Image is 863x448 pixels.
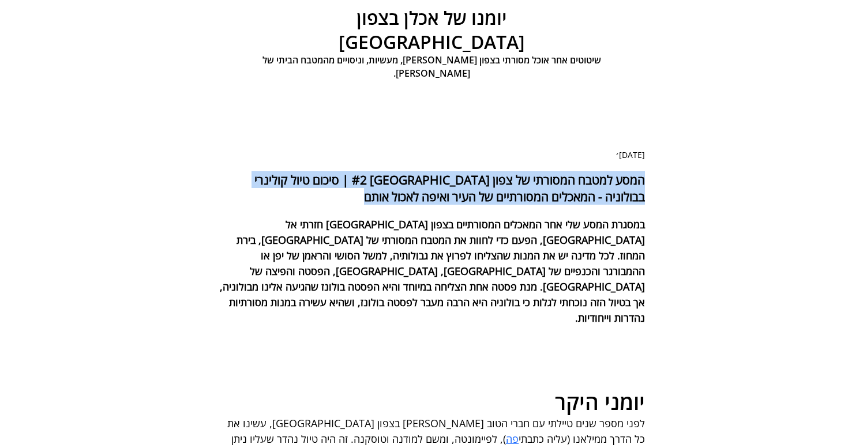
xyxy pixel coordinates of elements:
[218,171,645,205] h1: המסע למטבח המסורתי של צפון [GEOGRAPHIC_DATA] #2 | סיכום טיול קולינרי בבולוניה - המאכלים המסורתיים...
[506,432,519,446] a: פה
[339,5,525,54] a: יומנו של אכלן בצפון [GEOGRAPHIC_DATA]
[555,387,645,416] span: יומני היקר
[217,217,645,325] span: במסגרת המסע שלי אחר המאכלים המסורתיים בצפון [GEOGRAPHIC_DATA] חזרתי אל [GEOGRAPHIC_DATA], הפעם כד...
[262,54,601,79] a: שיטוטים אחר אוכל מסורתי בצפון [PERSON_NAME], מעשיות, וניסויים מהמטבח הביתי של [PERSON_NAME].
[224,416,645,446] span: לפני מספר שנים טיילתי עם חברי הטוב [PERSON_NAME] בצפון [GEOGRAPHIC_DATA], עשינו את כל הדרך ממילאנ...
[616,149,645,160] span: 2 בפבר׳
